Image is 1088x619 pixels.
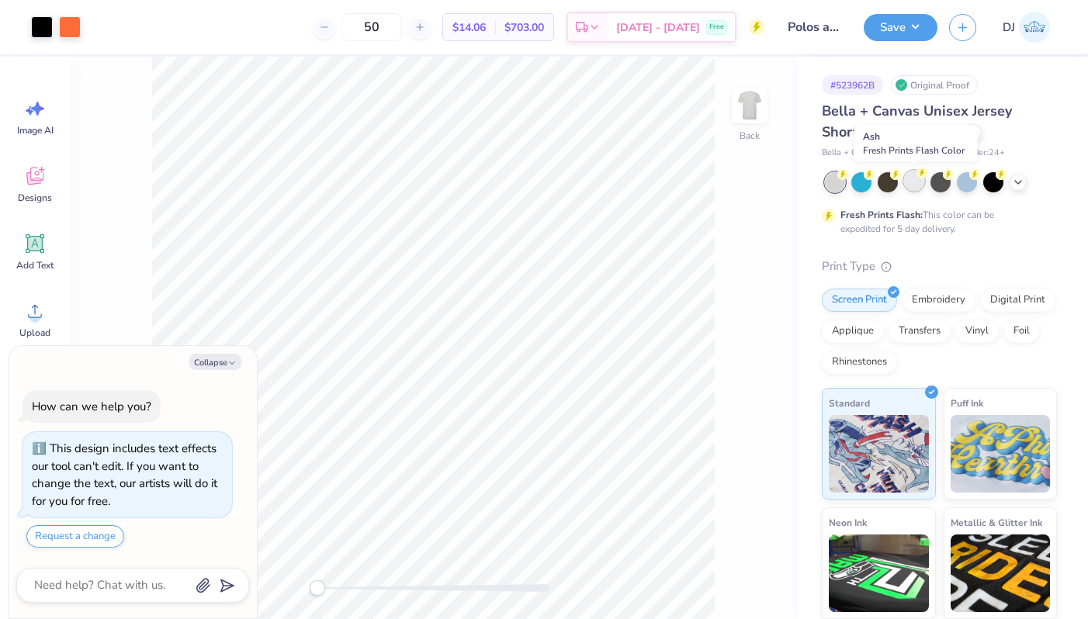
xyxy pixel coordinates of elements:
[980,289,1055,312] div: Digital Print
[776,12,852,43] input: Untitled Design
[951,514,1042,531] span: Metallic & Glitter Ink
[32,441,217,509] div: This design includes text effects our tool can't edit. If you want to change the text, our artist...
[822,320,884,343] div: Applique
[18,192,52,204] span: Designs
[822,147,879,160] span: Bella + Canvas
[863,144,965,157] span: Fresh Prints Flash Color
[16,259,54,271] span: Add Text
[996,12,1057,43] a: DJ
[829,415,929,493] img: Standard
[840,208,1031,236] div: This color can be expedited for 5 day delivery.
[951,395,983,411] span: Puff Ink
[32,399,151,414] div: How can we help you?
[822,75,883,95] div: # 523962B
[310,580,325,596] div: Accessibility label
[26,525,124,548] button: Request a change
[955,320,999,343] div: Vinyl
[829,514,867,531] span: Neon Ink
[17,124,54,137] span: Image AI
[829,534,929,612] img: Neon Ink
[854,126,978,161] div: Ash
[951,415,1051,493] img: Puff Ink
[951,534,1051,612] img: Metallic & Glitter Ink
[902,289,975,312] div: Embroidery
[822,102,1012,141] span: Bella + Canvas Unisex Jersey Short-Sleeve T-Shirt
[740,129,760,143] div: Back
[734,90,765,121] img: Back
[709,22,724,33] span: Free
[822,258,1057,275] div: Print Type
[864,14,937,41] button: Save
[891,75,978,95] div: Original Proof
[189,354,241,370] button: Collapse
[829,395,870,411] span: Standard
[822,351,897,374] div: Rhinestones
[341,13,402,41] input: – –
[889,320,951,343] div: Transfers
[1003,320,1040,343] div: Foil
[840,209,923,221] strong: Fresh Prints Flash:
[452,19,486,36] span: $14.06
[19,327,50,339] span: Upload
[616,19,700,36] span: [DATE] - [DATE]
[1003,19,1015,36] span: DJ
[822,289,897,312] div: Screen Print
[504,19,544,36] span: $703.00
[1019,12,1050,43] img: Deep Jujhar Sidhu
